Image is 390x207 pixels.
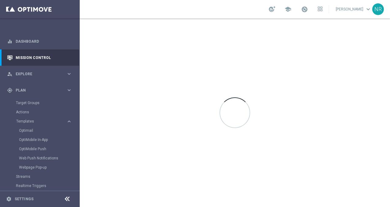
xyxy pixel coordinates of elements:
a: OptiMobile Push [19,146,64,151]
a: Target Groups [16,100,64,105]
a: Mission Control [16,49,72,66]
a: Webpage Pop-up [19,165,64,170]
button: gps_fixed Plan keyboard_arrow_right [7,88,72,93]
a: OptiMobile In-App [19,137,64,142]
a: Actions [16,110,64,115]
button: equalizer Dashboard [7,39,72,44]
a: Streams [16,174,64,179]
span: Templates [16,119,60,123]
span: Explore [16,72,66,76]
i: settings [6,196,12,202]
div: Realtime Triggers [16,181,79,190]
span: Plan [16,88,66,92]
div: Mission Control [7,49,72,66]
a: Realtime Triggers [16,183,64,188]
div: Actions [16,107,79,117]
div: OptiMobile Push [19,144,79,154]
i: person_search [7,71,13,77]
span: school [285,6,291,13]
div: NR [372,3,384,15]
div: Dashboard [7,33,72,49]
div: Streams [16,172,79,181]
i: keyboard_arrow_right [66,71,72,77]
a: Optimail [19,128,64,133]
i: equalizer [7,39,13,44]
button: person_search Explore keyboard_arrow_right [7,72,72,76]
a: Settings [15,197,33,201]
a: Dashboard [16,33,72,49]
div: Optimail [19,126,79,135]
div: Templates [16,119,66,123]
i: keyboard_arrow_right [66,119,72,124]
div: Templates [16,117,79,172]
div: OptiMobile In-App [19,135,79,144]
div: Webpage Pop-up [19,163,79,172]
a: [PERSON_NAME]keyboard_arrow_down [335,5,372,14]
i: gps_fixed [7,88,13,93]
a: Web Push Notifications [19,156,64,161]
div: Plan [7,88,66,93]
div: Target Groups [16,98,79,107]
span: keyboard_arrow_down [365,6,372,13]
button: Mission Control [7,55,72,60]
i: keyboard_arrow_right [66,87,72,93]
div: Explore [7,71,66,77]
div: Web Push Notifications [19,154,79,163]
